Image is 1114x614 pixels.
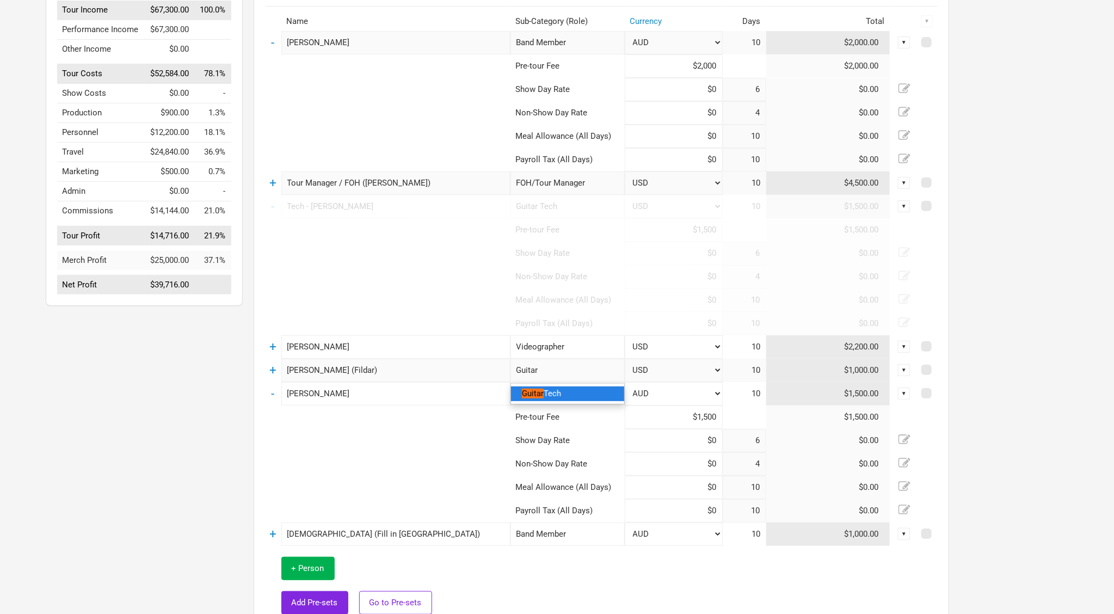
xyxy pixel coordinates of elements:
div: Band Member [510,31,625,54]
a: + [269,363,276,377]
a: GuitarTech [511,386,624,401]
td: Production [57,103,145,123]
td: $0.00 [766,265,890,288]
div: Band Member [510,523,625,546]
td: Net Profit [57,275,145,295]
td: $0.00 [766,148,890,171]
div: Videographer [510,335,625,359]
td: $1,000.00 [766,523,890,546]
td: $0.00 [766,499,890,523]
td: 10 [723,335,766,359]
td: $1,500.00 [766,382,890,406]
span: Go to Pre-sets [370,598,422,607]
td: Meal Allowance (All Days) [510,476,625,499]
td: Show Day Rate [510,78,625,101]
div: ▼ [898,388,910,400]
td: Travel [57,143,145,162]
td: Merch Profit as % of Tour Income [194,251,231,270]
td: $0.00 [766,78,890,101]
div: Guitar [510,359,625,382]
td: $0.00 [766,429,890,452]
td: Admin [57,182,145,201]
td: Non-Show Day Rate [510,265,625,288]
td: $0.00 [766,125,890,148]
td: Marketing as % of Tour Income [194,162,231,182]
div: ▼ [898,364,910,376]
a: Currency [630,16,662,26]
div: ▼ [898,341,910,353]
td: Other Income [57,39,145,59]
mark: Guitar [522,389,544,398]
td: 10 [723,523,766,546]
td: Show Day Rate [510,429,625,452]
td: Meal Allowance (All Days) [510,125,625,148]
td: Pre-tour Fee [510,406,625,429]
input: eg: Sinead [281,335,510,359]
a: + [269,176,276,190]
td: $1,500.00 [766,218,890,242]
button: + Person [281,557,335,580]
a: - [272,35,275,50]
td: Travel as % of Tour Income [194,143,231,162]
th: Name [281,12,510,31]
span: + Person [292,563,324,573]
td: Merch Profit [57,251,145,270]
div: ▼ [898,528,910,540]
input: eg: John [281,31,510,54]
td: Pre-tour Fee [510,218,625,242]
td: $12,200.00 [145,123,195,143]
th: Total [766,12,890,31]
td: 10 [723,195,766,218]
td: $0.00 [766,242,890,265]
input: eg: Miles [281,523,510,546]
td: Tour Costs as % of Tour Income [194,64,231,84]
td: $0.00 [766,101,890,125]
div: Guitar Tech [510,195,625,218]
td: $500.00 [145,162,195,182]
td: $1,500.00 [766,195,890,218]
td: Commissions as % of Tour Income [194,201,231,221]
td: Personnel [57,123,145,143]
td: $52,584.00 [145,64,195,84]
td: Show Costs as % of Tour Income [194,84,231,103]
td: $2,000.00 [766,54,890,78]
td: Payroll Tax (All Days) [510,499,625,523]
td: Non-Show Day Rate [510,452,625,476]
div: Merch Seller [510,382,625,406]
td: 10 [723,31,766,54]
a: + [269,340,276,354]
td: $67,300.00 [145,1,195,20]
td: Tour Profit as % of Tour Income [194,226,231,245]
td: $0.00 [766,476,890,499]
div: ▼ [921,15,933,27]
td: $14,144.00 [145,201,195,221]
div: ▼ [898,177,910,189]
td: Tour Costs [57,64,145,84]
input: eg: Iggy [281,382,510,406]
td: $0.00 [766,452,890,476]
a: - [272,386,275,401]
th: Sub-Category (Role) [510,12,625,31]
td: $25,000.00 [145,251,195,270]
td: 10 [723,359,766,382]
td: Pre-tour Fee [510,54,625,78]
td: $0.00 [145,39,195,59]
td: Other Income as % of Tour Income [194,39,231,59]
td: $0.00 [766,312,890,335]
td: $24,840.00 [145,143,195,162]
li: Guitar Tech [511,386,624,401]
a: - [272,199,275,213]
td: $39,716.00 [145,275,195,295]
td: Payroll Tax (All Days) [510,312,625,335]
td: Non-Show Day Rate [510,101,625,125]
td: Tour Profit [57,226,145,245]
td: Performance Income [57,20,145,39]
td: 10 [723,382,766,406]
td: Admin as % of Tour Income [194,182,231,201]
td: Meal Allowance (All Days) [510,288,625,312]
td: Production as % of Tour Income [194,103,231,123]
input: eg: Lars [281,171,510,195]
td: Marketing [57,162,145,182]
td: 10 [723,171,766,195]
th: Days [723,12,766,31]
